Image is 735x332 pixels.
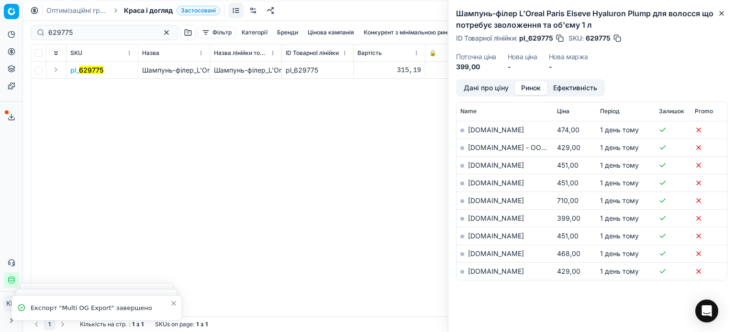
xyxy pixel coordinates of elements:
span: 1 день тому [600,179,639,187]
button: КM [4,296,19,311]
span: Назва лінійки товарів [214,49,268,57]
a: [DOMAIN_NAME] [468,161,524,169]
nav: breadcrumb [46,6,220,15]
span: Ціна [557,107,569,115]
div: pl_629775 [286,65,349,75]
span: 629775 [586,33,611,43]
span: ID Товарної лінійки : [456,35,517,42]
button: Go to next page [57,319,68,330]
button: Конкурент з мінімальною ринковою ціною [360,27,487,38]
span: 1 день тому [600,143,639,151]
span: 1 день тому [600,267,639,275]
div: 315,19 [357,65,421,75]
button: pl_629775 [70,65,103,75]
button: Ефективність [547,81,603,95]
a: [DOMAIN_NAME] - ООО «Эпицентр К» [468,143,594,151]
span: Краса і догляд [124,6,173,15]
button: Бренди [273,27,302,38]
nav: pagination [31,319,68,330]
a: [DOMAIN_NAME] [468,249,524,257]
span: Залишок [659,107,684,115]
span: Шампунь-філер_L'Oreal_Paris_Elseve_Hyaluron_Plump_для_волосся_що_потребує_зволоження_та_об'єму_1_л [142,66,492,74]
button: Go to previous page [31,319,42,330]
span: ID Товарної лінійки [286,49,339,57]
button: Expand all [50,47,62,59]
span: 1 день тому [600,161,639,169]
a: [DOMAIN_NAME] [468,232,524,240]
span: 1 день тому [600,126,639,134]
strong: 1 [141,321,144,328]
span: 🔒 [429,49,436,57]
button: Фільтр [198,27,236,38]
span: 468,00 [557,249,580,257]
span: 429,00 [557,267,580,275]
dt: Поточна ціна [456,54,496,60]
div: Експорт "Multi OG Export" завершено [31,303,170,313]
span: 451,00 [557,232,579,240]
div: Шампунь-філер_L'Oreal_Paris_Elseve_Hyaluron_Plump_для_волосся_що_потребує_зволоження_та_об'єму_1_л [214,65,278,75]
button: Дані про ціну [457,81,515,95]
span: Назва [142,49,159,57]
input: Пошук по SKU або назві [48,28,153,37]
span: pl_ [70,65,103,75]
button: Категорії [238,27,271,38]
strong: 1 [205,321,208,328]
dd: 399,00 [456,62,496,72]
a: [DOMAIN_NAME] [468,179,524,187]
dt: Нова ціна [508,54,537,60]
span: 1 день тому [600,196,639,204]
a: Оптимізаційні групи [46,6,108,15]
div: : [80,321,144,328]
h2: Шампунь-філер L'Oreal Paris Elseve Hyaluron Plump для волосся що потребує зволоження та об'єму 1 л [456,8,727,31]
strong: з [200,321,203,328]
a: [DOMAIN_NAME] [468,196,524,204]
span: Name [460,107,477,115]
span: Кількість на стр. [80,321,127,328]
a: [DOMAIN_NAME] [468,267,524,275]
span: 429,00 [557,143,580,151]
div: Open Intercom Messenger [695,300,718,322]
span: 710,00 [557,196,579,204]
dd: - [549,62,588,72]
button: Close toast [168,298,179,309]
span: Період [600,107,620,115]
span: SKUs on page : [155,321,194,328]
span: Застосовані [177,6,220,15]
button: Цінова кампанія [304,27,358,38]
span: SKU : [568,35,584,42]
span: Promo [695,107,713,115]
span: 1 день тому [600,232,639,240]
button: Expand [50,64,62,75]
button: 1 [44,319,55,330]
span: 451,00 [557,179,579,187]
dt: Нова маржа [549,54,588,60]
a: [DOMAIN_NAME] [468,214,524,222]
strong: 1 [132,321,134,328]
span: 451,00 [557,161,579,169]
span: Краса і доглядЗастосовані [124,6,220,15]
span: pl_629775 [519,33,553,43]
span: 1 день тому [600,214,639,222]
span: 1 день тому [600,249,639,257]
span: 399,00 [557,214,580,222]
strong: 1 [196,321,199,328]
span: Вартість [357,49,382,57]
mark: 629775 [79,66,103,74]
span: 474,00 [557,126,579,134]
dd: - [508,62,537,72]
a: [DOMAIN_NAME] [468,126,524,134]
button: Ринок [515,81,547,95]
span: SKU [70,49,82,57]
strong: з [136,321,139,328]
